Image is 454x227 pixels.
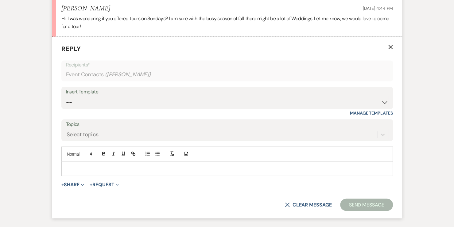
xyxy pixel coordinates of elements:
[350,110,393,115] a: Manage Templates
[67,130,99,138] div: Select topics
[285,202,332,207] button: Clear message
[61,5,110,13] h5: [PERSON_NAME]
[61,15,393,30] p: Hi! I was wondering if you offered tours on Sundays? I am sure with the busy season of fall there...
[66,61,388,69] p: Recipients*
[61,182,64,187] span: +
[61,45,81,53] span: Reply
[90,182,92,187] span: +
[363,6,393,11] span: [DATE] 4:44 PM
[66,69,388,81] div: Event Contacts
[105,70,151,79] span: ( [PERSON_NAME] )
[66,87,388,96] div: Insert Template
[66,120,388,129] label: Topics
[90,182,119,187] button: Request
[340,199,393,211] button: Send Message
[61,182,84,187] button: Share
